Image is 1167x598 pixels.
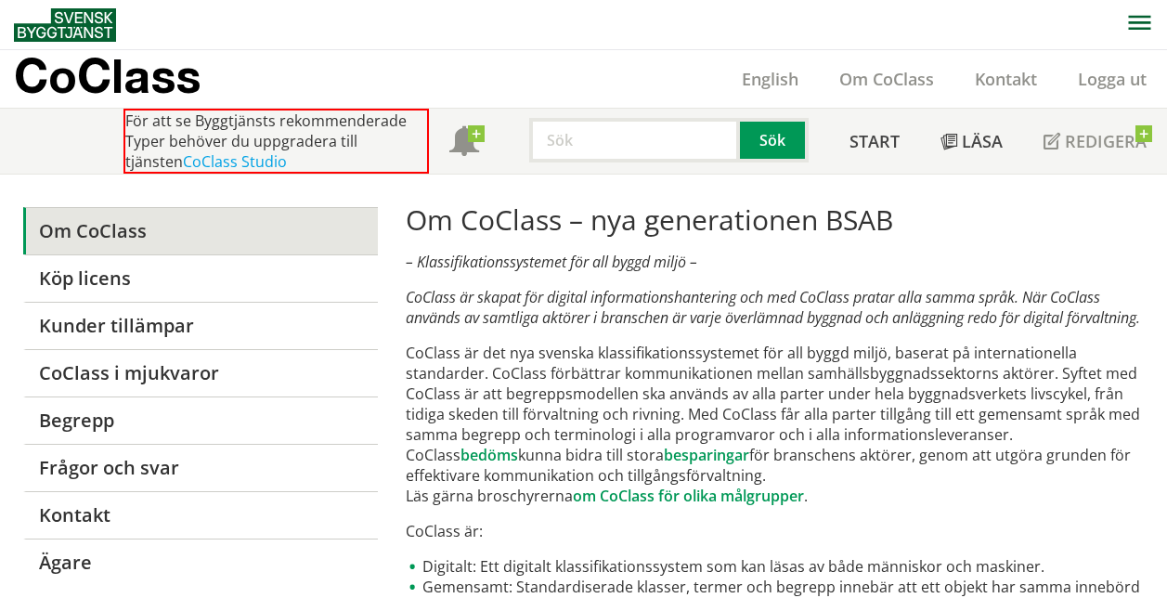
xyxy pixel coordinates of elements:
a: Kontakt [23,491,378,539]
a: Ägare [23,539,378,586]
a: Kontakt [954,68,1057,90]
img: Svensk Byggtjänst [14,8,116,42]
button: Sök [740,118,809,162]
a: CoClass i mjukvaror [23,349,378,396]
a: Om CoClass [23,207,378,254]
li: Digitalt: Ett digitalt klassifikationssystem som kan läsas av både människor och maskiner. [406,556,1144,577]
p: CoClass är det nya svenska klassifikationssystemet för all byggd miljö, baserat på internationell... [406,343,1144,506]
a: Frågor och svar [23,444,378,491]
a: Kunder tillämpar [23,302,378,349]
h1: Om CoClass – nya generationen BSAB [406,203,1144,237]
a: Redigera [1023,109,1167,174]
span: Läsa [962,130,1003,152]
a: Om CoClass [819,68,954,90]
a: om CoClass för olika målgrupper [573,486,804,506]
a: CoClass Studio [183,151,287,172]
a: besparingar [664,445,749,465]
em: – Klassifikationssystemet för all byggd miljö – [406,252,697,272]
span: Start [849,130,900,152]
a: Läsa [920,109,1023,174]
a: bedöms [460,445,518,465]
em: CoClass är skapat för digital informationshantering och med CoClass pratar alla samma språk. När ... [406,287,1140,328]
p: CoClass [14,65,201,86]
input: Sök [529,118,740,162]
a: CoClass [14,50,240,108]
a: Begrepp [23,396,378,444]
a: Start [829,109,920,174]
span: Notifikationer [449,128,479,158]
a: English [721,68,819,90]
p: CoClass är: [406,521,1144,541]
a: Logga ut [1057,68,1167,90]
div: För att se Byggtjänsts rekommenderade Typer behöver du uppgradera till tjänsten [123,109,429,174]
a: Köp licens [23,254,378,302]
span: Redigera [1065,130,1147,152]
